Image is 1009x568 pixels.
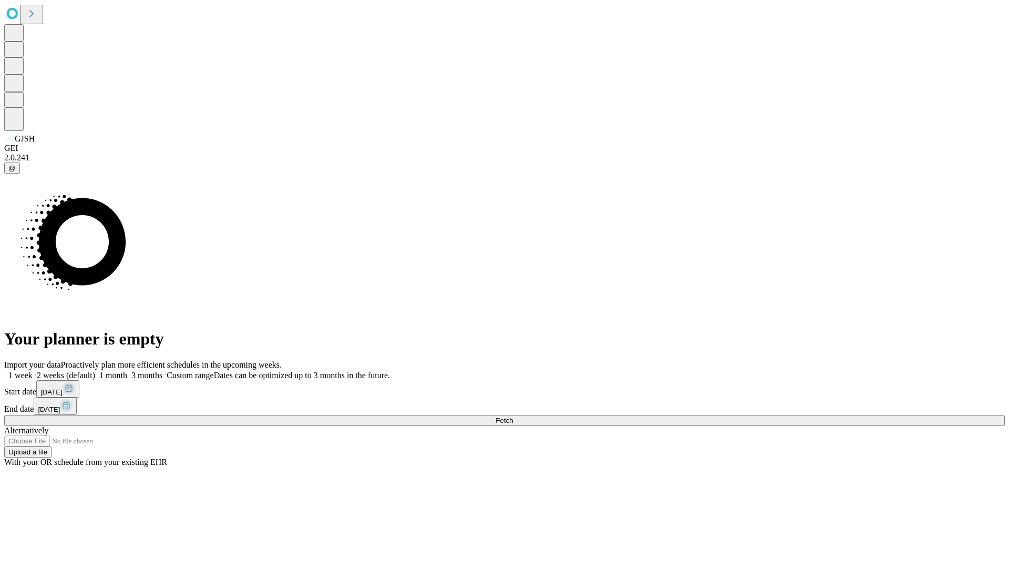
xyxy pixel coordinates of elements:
span: Custom range [167,371,213,380]
span: Alternatively [4,426,48,435]
span: With your OR schedule from your existing EHR [4,458,167,466]
div: Start date [4,380,1005,398]
button: @ [4,163,20,174]
div: End date [4,398,1005,415]
div: 2.0.241 [4,153,1005,163]
button: Upload a file [4,447,52,458]
span: 3 months [131,371,162,380]
span: @ [8,164,16,172]
span: 2 weeks (default) [37,371,95,380]
span: Import your data [4,360,61,369]
span: [DATE] [40,388,63,396]
button: [DATE] [34,398,77,415]
span: GJSH [15,134,35,143]
button: [DATE] [36,380,79,398]
span: Proactively plan more efficient schedules in the upcoming weeks. [61,360,282,369]
h1: Your planner is empty [4,329,1005,349]
div: GEI [4,144,1005,153]
span: Fetch [496,417,513,424]
button: Fetch [4,415,1005,426]
span: Dates can be optimized up to 3 months in the future. [214,371,390,380]
span: [DATE] [38,405,60,413]
span: 1 month [99,371,127,380]
span: 1 week [8,371,33,380]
